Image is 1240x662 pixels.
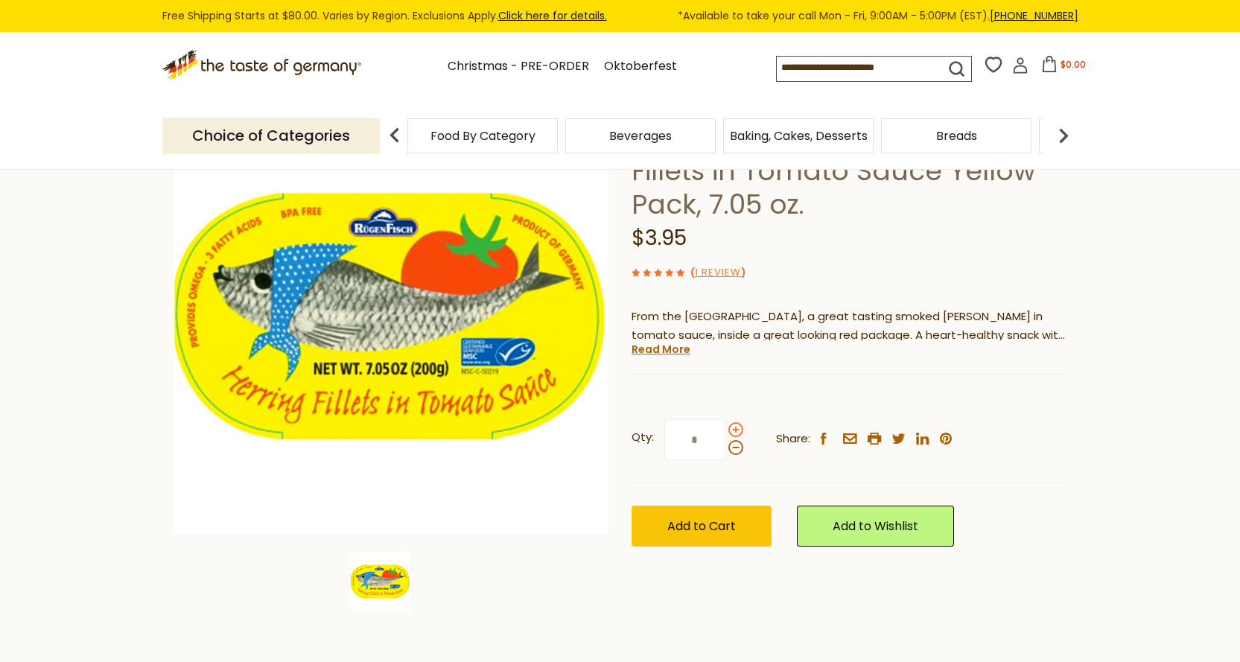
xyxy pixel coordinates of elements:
input: Qty: [664,419,725,460]
img: Ruegenfisch Herring Fillets in Tomato Sauce [351,552,410,611]
a: Add to Wishlist [797,506,954,547]
a: Baking, Cakes, Desserts [730,130,868,141]
span: Add to Cart [667,518,736,535]
strong: Qty: [632,428,654,447]
a: [PHONE_NUMBER] [990,8,1078,23]
span: ( ) [690,265,745,279]
img: previous arrow [380,121,410,150]
a: Food By Category [430,130,535,141]
a: Oktoberfest [604,57,677,77]
p: Choice of Categories [162,118,380,154]
p: From the [GEOGRAPHIC_DATA], a great tasting smoked [PERSON_NAME] in tomato sauce, inside a great ... [632,308,1067,345]
a: Read More [632,342,690,357]
span: $3.95 [632,223,687,252]
a: 1 Review [695,265,741,281]
h1: Ruegenfisch [PERSON_NAME] Fillets in Tomato Sauce Yellow Pack, 7.05 oz. [632,121,1067,221]
div: Free Shipping Starts at $80.00. Varies by Region. Exclusions Apply. [162,7,1078,25]
img: Ruegenfisch Herring Fillets in Tomato Sauce [174,98,609,534]
button: $0.00 [1031,56,1095,78]
span: *Available to take your call Mon - Fri, 9:00AM - 5:00PM (EST). [678,7,1078,25]
a: Christmas - PRE-ORDER [448,57,589,77]
a: Click here for details. [498,8,607,23]
button: Add to Cart [632,506,772,547]
span: $0.00 [1061,58,1086,71]
img: next arrow [1049,121,1078,150]
a: Beverages [609,130,672,141]
a: Breads [936,130,977,141]
span: Share: [776,430,810,448]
